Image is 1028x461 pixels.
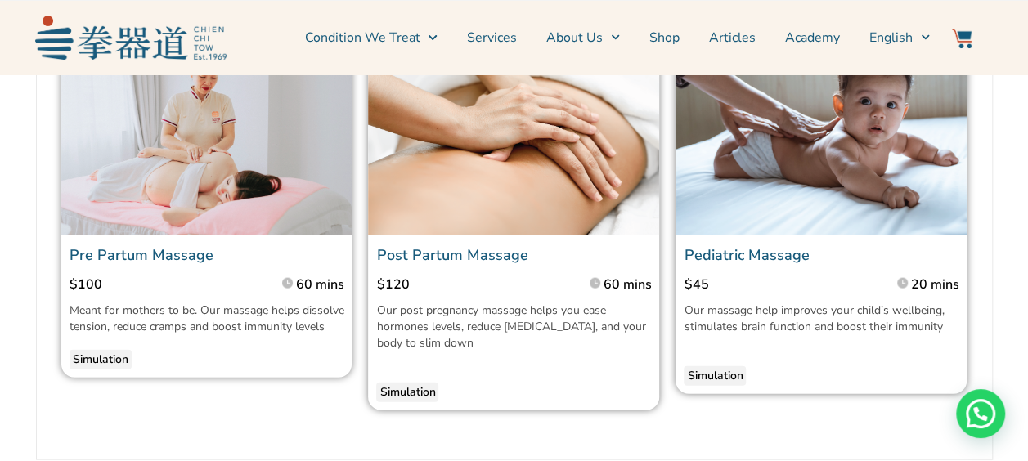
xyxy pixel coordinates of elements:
[376,275,527,294] p: $120
[70,302,344,335] p: Meant for mothers to be. Our massage helps dissolve tension, reduce cramps and boost immunity levels
[467,17,517,58] a: Services
[376,383,438,402] a: Simulation
[709,17,756,58] a: Articles
[649,17,680,58] a: Shop
[235,17,930,58] nav: Menu
[282,278,293,289] img: Time Grey
[785,17,840,58] a: Academy
[869,17,930,58] a: Switch to English
[687,368,743,384] span: Simulation
[73,351,128,368] span: Simulation
[376,245,527,265] a: Post Partum Massage
[684,275,835,294] p: $45
[304,17,437,58] a: Condition We Treat
[70,245,213,265] a: Pre Partum Massage
[70,350,132,369] a: Simulation
[295,275,343,294] p: 60 mins
[603,275,651,294] p: 60 mins
[376,302,651,368] p: Our post pregnancy massage helps you ease hormones levels, reduce [MEDICAL_DATA], and your body t...
[952,29,972,48] img: Website Icon-03
[590,278,600,289] img: Time Grey
[379,384,435,401] span: Simulation
[897,278,908,289] img: Time Grey
[546,17,620,58] a: About Us
[684,302,958,351] p: Our massage help improves your child’s wellbeing, stimulates brain function and boost their immunity
[956,389,1005,438] div: Need help? WhatsApp contact
[684,245,809,265] a: Pediatric Massage
[70,275,221,294] p: $100
[910,275,958,294] p: 20 mins
[869,28,913,47] span: English
[684,366,746,386] a: Simulation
